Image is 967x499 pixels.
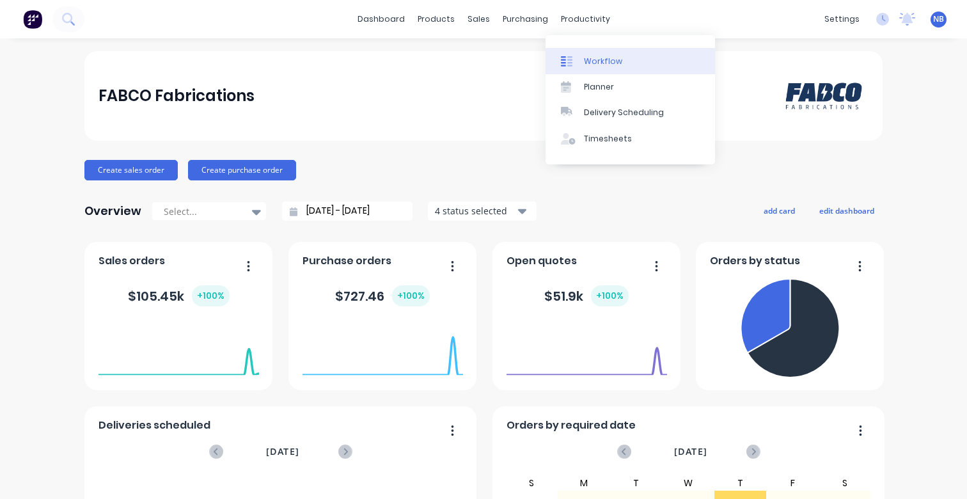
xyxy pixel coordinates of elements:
button: Create sales order [84,160,178,180]
div: Timesheets [584,133,632,145]
div: settings [818,10,866,29]
div: M [558,475,610,491]
div: T [714,475,767,491]
a: Timesheets [546,126,715,152]
img: Factory [23,10,42,29]
div: 4 status selected [435,204,515,218]
img: FABCO Fabrications [779,69,869,123]
div: sales [461,10,496,29]
span: Purchase orders [303,253,391,269]
div: productivity [554,10,617,29]
div: + 100 % [192,285,230,306]
span: [DATE] [266,445,299,459]
span: Open quotes [507,253,577,269]
div: T [610,475,663,491]
div: S [506,475,558,491]
span: Orders by required date [507,418,636,433]
span: Sales orders [98,253,165,269]
div: Overview [84,198,141,224]
div: F [766,475,819,491]
div: S [819,475,871,491]
a: Planner [546,74,715,100]
span: [DATE] [674,445,707,459]
a: Delivery Scheduling [546,100,715,125]
div: purchasing [496,10,554,29]
div: $ 51.9k [544,285,629,306]
div: + 100 % [392,285,430,306]
button: edit dashboard [811,202,883,219]
button: add card [755,202,803,219]
button: Create purchase order [188,160,296,180]
div: Planner [584,81,614,93]
div: + 100 % [591,285,629,306]
div: $ 105.45k [128,285,230,306]
div: W [662,475,714,491]
span: Orders by status [710,253,800,269]
div: FABCO Fabrications [98,83,255,109]
a: dashboard [351,10,411,29]
div: products [411,10,461,29]
span: NB [933,13,944,25]
div: $ 727.46 [335,285,430,306]
button: 4 status selected [428,202,537,221]
a: Workflow [546,48,715,74]
div: Workflow [584,56,622,67]
div: Delivery Scheduling [584,107,664,118]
